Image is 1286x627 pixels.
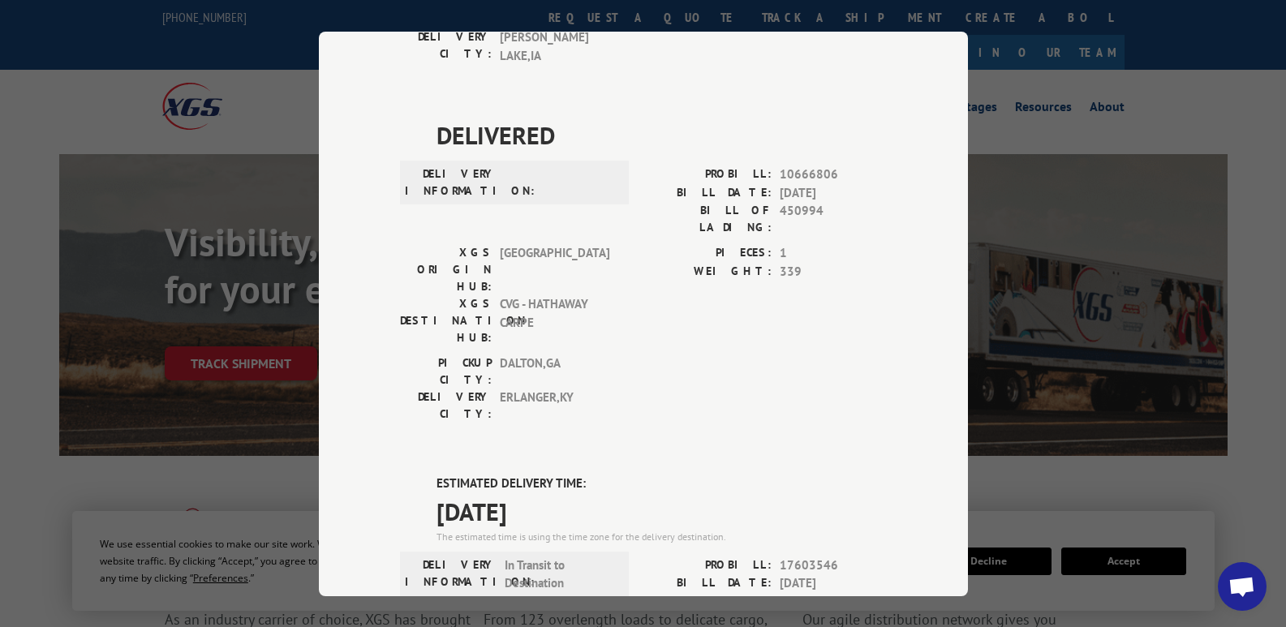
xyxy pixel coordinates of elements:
[643,202,772,236] label: BILL OF LADING:
[1218,562,1267,611] div: Open chat
[643,574,772,593] label: BILL DATE:
[405,556,497,592] label: DELIVERY INFORMATION:
[500,244,609,295] span: [GEOGRAPHIC_DATA]
[500,295,609,346] span: CVG - HATHAWAY CARPE
[405,165,497,200] label: DELIVERY INFORMATION:
[500,28,609,65] span: [PERSON_NAME] LAKE , IA
[780,574,887,593] span: [DATE]
[400,354,492,389] label: PICKUP CITY:
[500,354,609,389] span: DALTON , GA
[643,556,772,574] label: PROBILL:
[400,28,492,65] label: DELIVERY CITY:
[437,492,887,529] span: [DATE]
[780,592,887,626] span: 450994
[437,117,887,153] span: DELIVERED
[505,556,614,592] span: In Transit to Destination
[780,183,887,202] span: [DATE]
[780,244,887,263] span: 1
[400,295,492,346] label: XGS DESTINATION HUB:
[643,262,772,281] label: WEIGHT:
[643,592,772,626] label: BILL OF LADING:
[780,262,887,281] span: 339
[437,475,887,493] label: ESTIMATED DELIVERY TIME:
[780,202,887,236] span: 450994
[643,244,772,263] label: PIECES:
[500,389,609,423] span: ERLANGER , KY
[643,183,772,202] label: BILL DATE:
[643,165,772,184] label: PROBILL:
[400,389,492,423] label: DELIVERY CITY:
[437,529,887,543] div: The estimated time is using the time zone for the delivery destination.
[400,244,492,295] label: XGS ORIGIN HUB:
[780,165,887,184] span: 10666806
[780,556,887,574] span: 17603546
